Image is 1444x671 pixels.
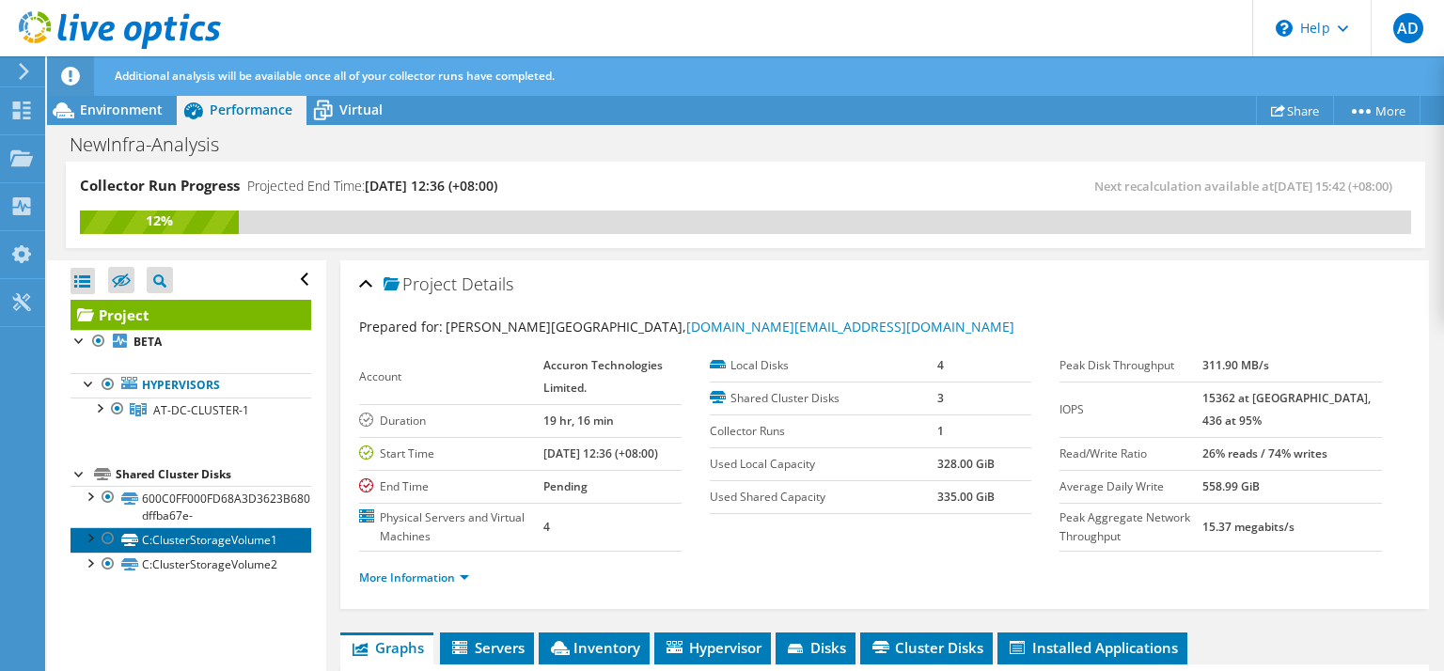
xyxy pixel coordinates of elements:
label: Duration [359,412,543,430]
label: IOPS [1059,400,1202,419]
b: 1 [937,423,944,439]
svg: \n [1276,20,1293,37]
span: Next recalculation available at [1094,178,1402,195]
span: Environment [80,101,163,118]
span: [DATE] 12:36 (+08:00) [365,177,497,195]
label: Prepared for: [359,318,443,335]
label: Read/Write Ratio [1059,445,1202,463]
a: C:ClusterStorageVolume2 [71,553,311,577]
span: Disks [785,638,846,657]
span: Hypervisor [664,638,761,657]
a: BETA [71,330,311,354]
b: 311.90 MB/s [1202,357,1269,373]
label: Peak Aggregate Network Throughput [1059,508,1202,546]
span: Details [462,273,513,295]
span: [PERSON_NAME][GEOGRAPHIC_DATA], [446,318,1014,335]
a: C:ClusterStorageVolume1 [71,527,311,552]
a: [DOMAIN_NAME][EMAIL_ADDRESS][DOMAIN_NAME] [686,318,1014,335]
a: More [1333,96,1420,125]
label: End Time [359,477,543,496]
a: More Information [359,570,469,585]
b: 335.00 GiB [937,489,995,505]
label: Used Local Capacity [710,455,938,474]
b: 4 [937,357,944,373]
span: [DATE] 15:42 (+08:00) [1274,178,1392,195]
a: AT-DC-CLUSTER-1 [71,398,311,422]
label: Shared Cluster Disks [710,389,938,408]
div: Shared Cluster Disks [116,463,311,486]
label: Start Time [359,445,543,463]
span: Inventory [548,638,640,657]
label: Used Shared Capacity [710,488,938,507]
h1: NewInfra-Analysis [61,134,248,155]
label: Local Disks [710,356,938,375]
div: 12% [80,211,239,231]
span: Additional analysis will be available once all of your collector runs have completed. [115,68,555,84]
b: Pending [543,478,588,494]
b: Accuron Technologies Limited. [543,357,663,396]
b: 558.99 GiB [1202,478,1260,494]
span: Virtual [339,101,383,118]
label: Peak Disk Throughput [1059,356,1202,375]
a: 600C0FF000FD68A3D3623B6801000000-dffba67e- [71,486,311,527]
span: Servers [449,638,525,657]
a: Hypervisors [71,373,311,398]
span: Project [384,275,457,294]
span: AD [1393,13,1423,43]
b: 19 hr, 16 min [543,413,614,429]
span: Cluster Disks [870,638,983,657]
b: 4 [543,519,550,535]
span: Performance [210,101,292,118]
b: BETA [133,334,162,350]
b: 26% reads / 74% writes [1202,445,1327,461]
h4: Projected End Time: [247,176,497,196]
span: AT-DC-CLUSTER-1 [153,402,249,418]
a: Share [1256,96,1334,125]
b: 3 [937,390,944,406]
b: 328.00 GiB [937,456,995,472]
span: Graphs [350,638,424,657]
span: Installed Applications [1007,638,1178,657]
b: 15362 at [GEOGRAPHIC_DATA], 436 at 95% [1202,390,1371,429]
label: Physical Servers and Virtual Machines [359,508,543,546]
b: [DATE] 12:36 (+08:00) [543,445,658,461]
label: Average Daily Write [1059,477,1202,496]
b: 15.37 megabits/s [1202,519,1295,535]
label: Collector Runs [710,422,938,441]
a: Project [71,300,311,330]
label: Account [359,367,543,386]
